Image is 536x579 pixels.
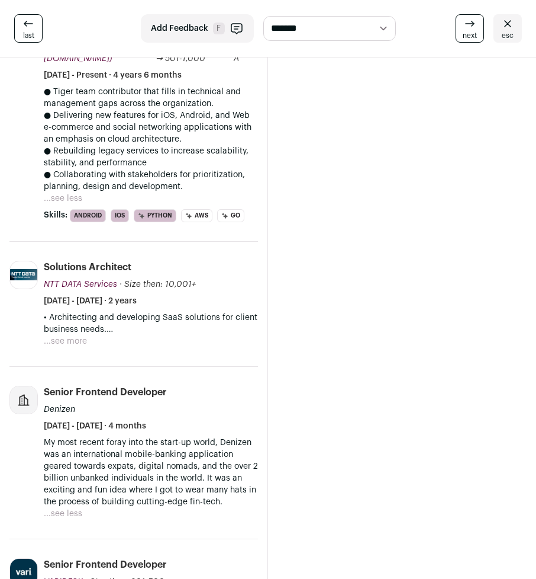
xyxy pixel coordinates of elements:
[456,14,484,43] a: next
[44,43,153,63] span: LTK (formerly rewardStyle & [DOMAIN_NAME])
[70,209,106,222] li: Android
[44,508,82,520] button: ...see less
[44,295,137,307] span: [DATE] - [DATE] · 2 years
[44,86,258,110] p: ● Tiger team contributor that fills in technical and management gaps across the organization.
[44,145,258,169] p: ● Rebuilding legacy services to increase scalability, stability, and performance
[463,31,477,40] span: next
[10,386,37,414] img: company-logo-placeholder-414d4e2ec0e2ddebbe968bf319fdfe5acfe0c9b87f798d344e800bc9a89632a0.png
[134,209,176,222] li: Python
[181,209,212,222] li: AWS
[44,280,117,289] span: NTT DATA Services
[141,14,254,43] button: Add Feedback F
[120,280,196,289] span: · Size then: 10,001+
[44,437,258,508] p: My most recent foray into the start-up world, Denizen was an international mobile-banking applica...
[10,269,37,280] img: ea368730c7d81da45447c2bdb1bd09c38ae41aeb37ebad16425779081cbb984f.jpg
[151,23,208,34] span: Add Feedback
[111,209,129,222] li: iOS
[44,405,75,414] span: Denizen
[44,335,87,347] button: ...see more
[44,193,82,204] button: ...see less
[44,261,131,274] div: Solutions Architect
[502,31,514,40] span: esc
[44,169,258,193] p: ● Collaborating with stakeholders for prioritization, planning, design and development.
[44,386,167,399] div: Senior Frontend Developer
[44,558,167,571] div: Senior Frontend Developer
[14,14,43,43] a: last
[217,209,244,222] li: Go
[44,209,67,221] span: Skills:
[493,14,522,43] a: esc
[44,312,258,335] p: • Architecting and developing SaaS solutions for client business needs. • Researching and impleme...
[44,110,258,145] p: ● Delivering new features for iOS, Android, and Web e-commerce and social networking applications...
[213,23,225,34] span: F
[44,69,182,81] span: [DATE] - Present · 4 years 6 months
[44,420,146,432] span: [DATE] - [DATE] · 4 months
[23,31,34,40] span: last
[156,43,218,63] span: · Size: 201-500 → 501-1,000
[234,43,258,63] span: Series A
